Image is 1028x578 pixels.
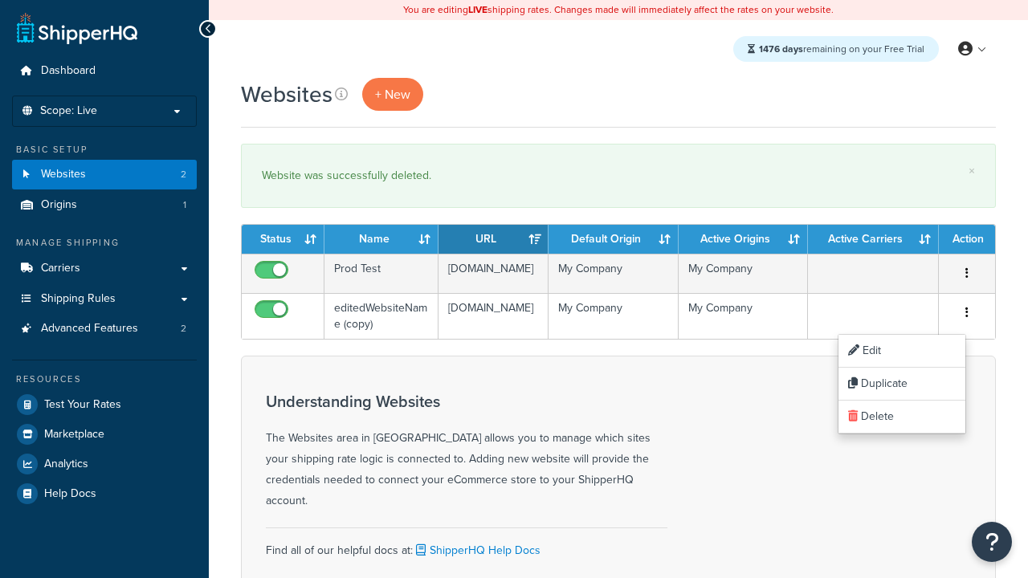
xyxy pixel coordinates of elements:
td: editedWebsiteName (copy) [324,293,439,339]
h3: Understanding Websites [266,393,667,410]
a: Duplicate [838,368,965,401]
a: Advanced Features 2 [12,314,197,344]
a: Carriers [12,254,197,283]
a: Edit [838,335,965,368]
th: Name: activate to sort column ascending [324,225,439,254]
span: Shipping Rules [41,292,116,306]
span: Test Your Rates [44,398,121,412]
div: Basic Setup [12,143,197,157]
a: ShipperHQ Home [17,12,137,44]
th: Active Carriers: activate to sort column ascending [808,225,939,254]
div: Website was successfully deleted. [262,165,975,187]
li: Advanced Features [12,314,197,344]
a: Websites 2 [12,160,197,189]
a: Shipping Rules [12,284,197,314]
td: My Company [549,293,678,339]
span: Marketplace [44,428,104,442]
td: My Company [679,293,808,339]
th: Action [939,225,995,254]
div: The Websites area in [GEOGRAPHIC_DATA] allows you to manage which sites your shipping rate logic ... [266,393,667,511]
td: My Company [549,254,678,293]
li: Websites [12,160,197,189]
a: + New [362,78,423,111]
th: Active Origins: activate to sort column ascending [679,225,808,254]
div: Find all of our helpful docs at: [266,527,667,561]
span: Origins [41,198,77,212]
span: Analytics [44,458,88,471]
th: Default Origin: activate to sort column ascending [549,225,678,254]
button: Open Resource Center [972,522,1012,562]
div: remaining on your Free Trial [733,36,939,62]
strong: 1476 days [759,42,803,56]
a: Analytics [12,450,197,478]
span: Dashboard [41,64,96,78]
span: 2 [181,168,186,181]
a: ShipperHQ Help Docs [413,542,541,559]
span: Websites [41,168,86,181]
span: Scope: Live [40,104,97,118]
td: Prod Test [324,254,439,293]
b: LIVE [468,2,487,17]
h1: Websites [241,79,332,110]
a: Origins 1 [12,190,197,220]
li: Origins [12,190,197,220]
th: URL: activate to sort column ascending [439,225,549,254]
span: Help Docs [44,487,96,501]
a: Help Docs [12,479,197,508]
a: Test Your Rates [12,390,197,419]
span: 2 [181,322,186,336]
a: Dashboard [12,56,197,86]
div: Manage Shipping [12,236,197,250]
span: 1 [183,198,186,212]
span: Carriers [41,262,80,275]
a: Marketplace [12,420,197,449]
a: × [969,165,975,177]
a: Delete [838,401,965,433]
th: Status: activate to sort column ascending [242,225,324,254]
div: Resources [12,372,197,386]
span: Advanced Features [41,322,138,336]
td: My Company [679,254,808,293]
td: [DOMAIN_NAME] [439,254,549,293]
span: + New [375,85,410,104]
td: [DOMAIN_NAME] [439,293,549,339]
